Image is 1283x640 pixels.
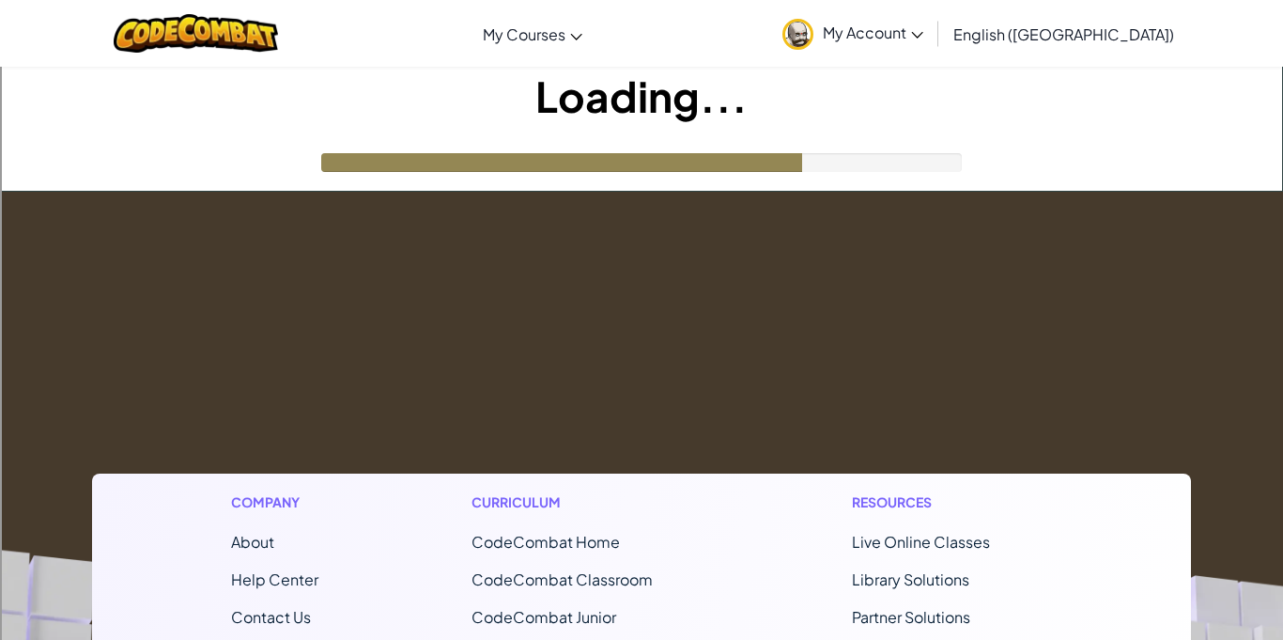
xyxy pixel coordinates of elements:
span: My Account [823,23,923,42]
a: English ([GEOGRAPHIC_DATA]) [944,8,1183,59]
span: English ([GEOGRAPHIC_DATA]) [953,24,1174,44]
span: My Courses [483,24,565,44]
img: avatar [782,19,813,50]
a: My Account [773,4,933,63]
a: My Courses [473,8,592,59]
img: CodeCombat logo [114,14,278,53]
